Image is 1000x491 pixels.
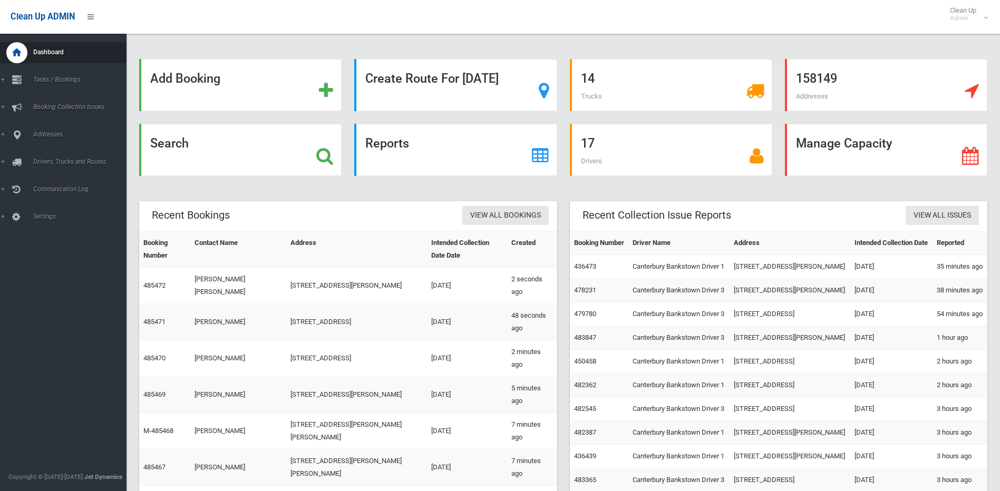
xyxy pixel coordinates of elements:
[933,421,987,445] td: 3 hours ago
[574,381,596,389] a: 482362
[286,377,427,413] td: [STREET_ADDRESS][PERSON_NAME]
[950,14,976,22] small: Admin
[730,326,850,350] td: [STREET_ADDRESS][PERSON_NAME]
[365,71,499,86] strong: Create Route For [DATE]
[427,304,507,340] td: [DATE]
[507,231,557,268] th: Created
[796,71,837,86] strong: 158149
[11,12,75,22] span: Clean Up ADMIN
[143,281,166,289] a: 485472
[286,340,427,377] td: [STREET_ADDRESS]
[850,279,933,302] td: [DATE]
[933,231,987,255] th: Reported
[730,231,850,255] th: Address
[906,206,979,225] a: View All Issues
[143,318,166,326] a: 485471
[427,449,507,486] td: [DATE]
[933,326,987,350] td: 1 hour ago
[850,350,933,374] td: [DATE]
[850,326,933,350] td: [DATE]
[581,157,602,165] span: Drivers
[730,350,850,374] td: [STREET_ADDRESS]
[574,476,596,484] a: 483365
[945,6,987,22] span: Clean Up
[574,452,596,460] a: 436439
[581,136,595,151] strong: 17
[139,124,342,176] a: Search
[933,350,987,374] td: 2 hours ago
[628,350,730,374] td: Canterbury Bankstown Driver 1
[570,124,772,176] a: 17 Drivers
[933,374,987,397] td: 2 hours ago
[190,377,286,413] td: [PERSON_NAME]
[143,390,166,398] a: 485469
[628,445,730,468] td: Canterbury Bankstown Driver 1
[730,255,850,279] td: [STREET_ADDRESS][PERSON_NAME]
[139,231,190,268] th: Booking Number
[365,136,409,151] strong: Reports
[286,304,427,340] td: [STREET_ADDRESS]
[30,76,134,83] span: Tasks / Bookings
[190,231,286,268] th: Contact Name
[139,205,242,225] header: Recent Bookings
[574,333,596,341] a: 483847
[30,158,134,165] span: Drivers, Trucks and Routes
[850,397,933,421] td: [DATE]
[628,279,730,302] td: Canterbury Bankstown Driver 3
[30,131,134,138] span: Addresses
[507,377,557,413] td: 5 minutes ago
[507,340,557,377] td: 2 minutes ago
[190,449,286,486] td: [PERSON_NAME]
[628,397,730,421] td: Canterbury Bankstown Driver 3
[286,268,427,304] td: [STREET_ADDRESS][PERSON_NAME]
[574,310,596,318] a: 479780
[139,59,342,111] a: Add Booking
[30,48,134,56] span: Dashboard
[730,445,850,468] td: [STREET_ADDRESS][PERSON_NAME]
[581,71,595,86] strong: 14
[628,421,730,445] td: Canterbury Bankstown Driver 1
[143,427,173,435] a: M-485468
[507,413,557,449] td: 7 minutes ago
[190,340,286,377] td: [PERSON_NAME]
[427,268,507,304] td: [DATE]
[933,279,987,302] td: 38 minutes ago
[354,124,557,176] a: Reports
[581,92,602,100] span: Trucks
[628,302,730,326] td: Canterbury Bankstown Driver 3
[8,473,83,480] span: Copyright © [DATE]-[DATE]
[850,255,933,279] td: [DATE]
[933,255,987,279] td: 35 minutes ago
[850,231,933,255] th: Intended Collection Date
[730,302,850,326] td: [STREET_ADDRESS]
[30,213,134,220] span: Settings
[143,354,166,362] a: 485470
[628,231,730,255] th: Driver Name
[850,421,933,445] td: [DATE]
[143,463,166,471] a: 485467
[150,71,220,86] strong: Add Booking
[190,413,286,449] td: [PERSON_NAME]
[507,449,557,486] td: 7 minutes ago
[150,136,189,151] strong: Search
[190,304,286,340] td: [PERSON_NAME]
[850,374,933,397] td: [DATE]
[427,377,507,413] td: [DATE]
[796,136,892,151] strong: Manage Capacity
[574,262,596,270] a: 436473
[286,449,427,486] td: [STREET_ADDRESS][PERSON_NAME][PERSON_NAME]
[628,255,730,279] td: Canterbury Bankstown Driver 1
[84,473,122,480] strong: Jet Dynamics
[427,413,507,449] td: [DATE]
[574,405,596,413] a: 482545
[190,268,286,304] td: [PERSON_NAME] [PERSON_NAME]
[570,205,744,225] header: Recent Collection Issue Reports
[933,445,987,468] td: 3 hours ago
[933,397,987,421] td: 3 hours ago
[286,231,427,268] th: Address
[507,304,557,340] td: 48 seconds ago
[427,340,507,377] td: [DATE]
[785,124,987,176] a: Manage Capacity
[933,302,987,326] td: 54 minutes ago
[850,302,933,326] td: [DATE]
